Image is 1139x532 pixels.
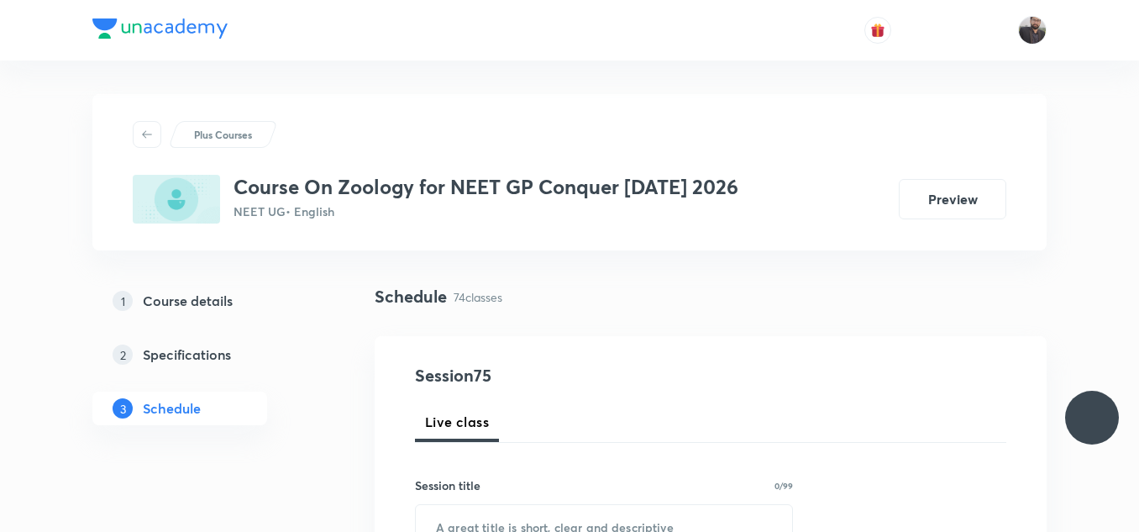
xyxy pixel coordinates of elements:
a: 1Course details [92,284,321,318]
h6: Session title [415,477,480,494]
h5: Schedule [143,398,201,419]
img: ttu [1082,408,1102,428]
span: Live class [425,412,489,432]
p: Plus Courses [194,127,252,142]
img: 5BA1EACA-30BE-42A5-A45C-F63176476E18_plus.png [133,175,220,224]
h4: Session 75 [415,363,722,388]
button: Preview [899,179,1006,219]
p: 3 [113,398,133,419]
p: 1 [113,291,133,311]
p: 2 [113,345,133,365]
button: avatar [864,17,891,44]
p: 0/99 [774,482,793,490]
h4: Schedule [375,284,447,309]
p: 74 classes [454,288,502,306]
img: Vishal Choudhary [1018,16,1047,45]
h3: Course On Zoology for NEET GP Conquer [DATE] 2026 [234,175,738,199]
h5: Course details [143,291,233,311]
img: avatar [870,23,885,38]
p: NEET UG • English [234,203,738,220]
a: Company Logo [92,18,228,43]
img: Company Logo [92,18,228,39]
a: 2Specifications [92,338,321,371]
h5: Specifications [143,345,231,365]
